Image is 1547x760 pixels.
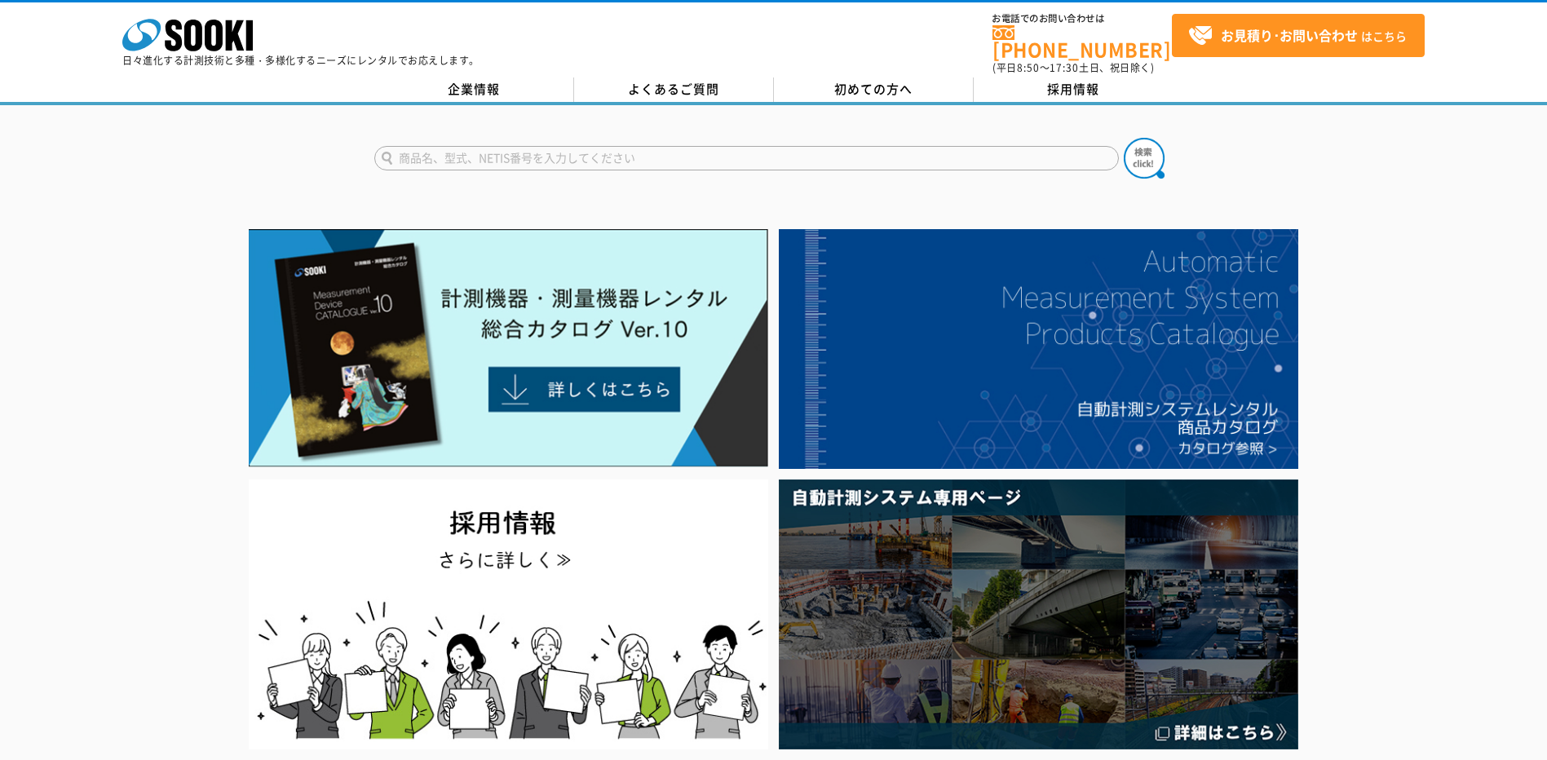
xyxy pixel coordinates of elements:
[992,60,1154,75] span: (平日 ～ 土日、祝日除く)
[1221,25,1358,45] strong: お見積り･お問い合わせ
[779,229,1298,469] img: 自動計測システムカタログ
[779,479,1298,749] img: 自動計測システム専用ページ
[974,77,1174,102] a: 採用情報
[992,25,1172,59] a: [PHONE_NUMBER]
[249,229,768,467] img: Catalog Ver10
[992,14,1172,24] span: お電話でのお問い合わせは
[374,77,574,102] a: 企業情報
[574,77,774,102] a: よくあるご質問
[374,146,1119,170] input: 商品名、型式、NETIS番号を入力してください
[1017,60,1040,75] span: 8:50
[834,80,913,98] span: 初めての方へ
[1124,138,1165,179] img: btn_search.png
[1188,24,1407,48] span: はこちら
[122,55,480,65] p: 日々進化する計測技術と多種・多様化するニーズにレンタルでお応えします。
[1050,60,1079,75] span: 17:30
[1172,14,1425,57] a: お見積り･お問い合わせはこちら
[774,77,974,102] a: 初めての方へ
[249,479,768,749] img: SOOKI recruit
